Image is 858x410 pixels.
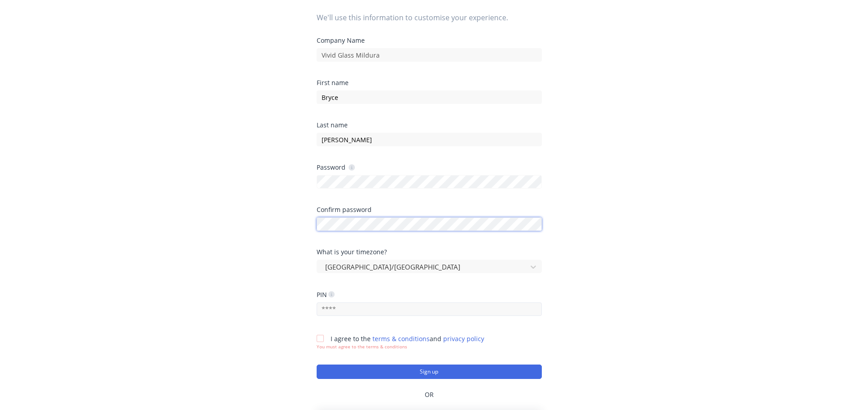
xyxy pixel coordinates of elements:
[443,334,484,343] a: privacy policy
[317,37,542,44] div: Company Name
[317,365,542,379] button: Sign up
[317,163,355,171] div: Password
[331,334,484,343] span: I agree to the and
[317,290,335,299] div: PIN
[317,343,484,350] div: You must agree to the terms & conditions
[317,122,542,128] div: Last name
[372,334,430,343] a: terms & conditions
[317,379,542,410] div: OR
[317,12,542,23] span: We'll use this information to customise your experience.
[317,249,542,255] div: What is your timezone?
[317,80,542,86] div: First name
[317,207,542,213] div: Confirm password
